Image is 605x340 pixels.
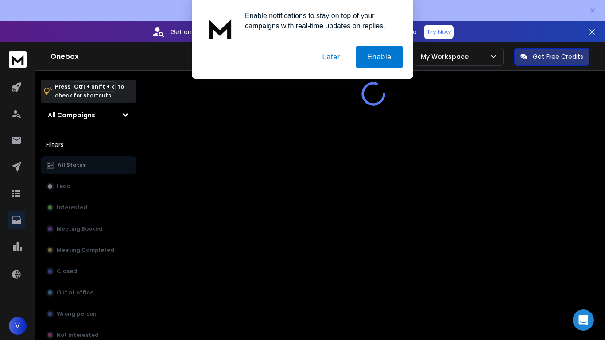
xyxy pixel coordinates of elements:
div: Enable notifications to stay on top of your campaigns with real-time updates on replies. [238,11,403,31]
button: All Campaigns [41,106,136,124]
img: notification icon [202,11,238,46]
span: Ctrl + Shift + k [73,81,116,92]
button: Later [311,46,351,68]
button: Enable [356,46,403,68]
h3: Filters [41,139,136,151]
p: Press to check for shortcuts. [55,82,124,100]
button: V [9,317,27,335]
div: Open Intercom Messenger [573,309,594,331]
h1: All Campaigns [48,111,95,120]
